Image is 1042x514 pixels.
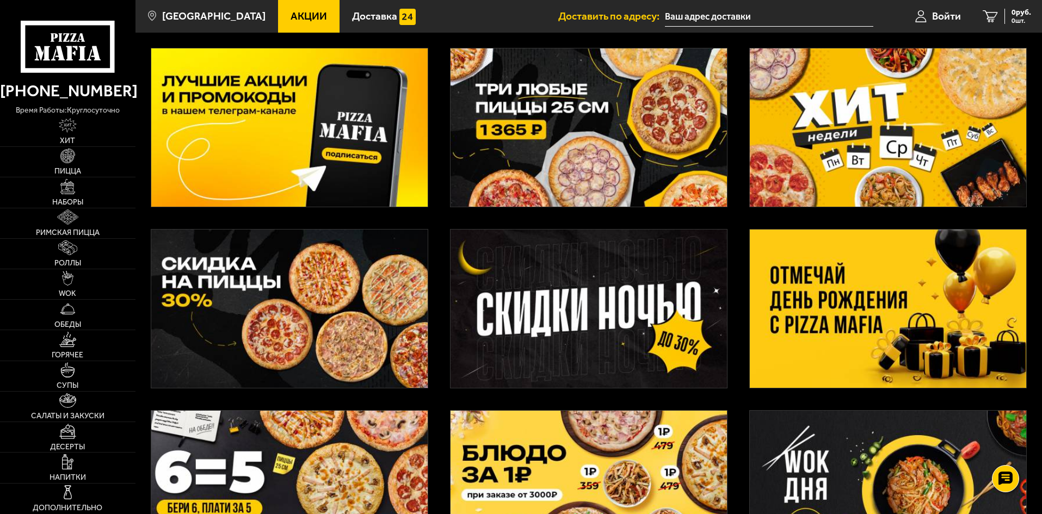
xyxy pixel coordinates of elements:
[1012,9,1031,16] span: 0 руб.
[59,290,76,298] span: WOK
[52,199,83,206] span: Наборы
[31,412,104,420] span: Салаты и закуски
[162,11,266,21] span: [GEOGRAPHIC_DATA]
[60,137,75,145] span: Хит
[54,168,81,175] span: Пицца
[50,443,85,451] span: Десерты
[36,229,100,237] span: Римская пицца
[558,11,665,21] span: Доставить по адресу:
[57,382,78,389] span: Супы
[399,9,416,25] img: 15daf4d41897b9f0e9f617042186c801.svg
[52,351,83,359] span: Горячее
[352,11,397,21] span: Доставка
[54,259,81,267] span: Роллы
[50,474,86,481] span: Напитки
[291,11,327,21] span: Акции
[665,7,873,27] input: Ваш адрес доставки
[33,504,102,512] span: Дополнительно
[1012,17,1031,24] span: 0 шт.
[54,321,81,329] span: Обеды
[932,11,961,21] span: Войти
